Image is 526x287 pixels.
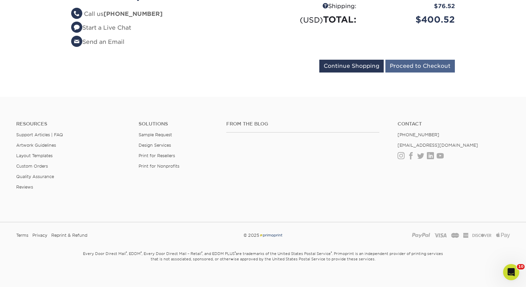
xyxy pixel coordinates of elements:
a: Print for Nonprofits [139,164,179,169]
sup: ® [141,251,142,254]
small: (USD) [300,16,323,24]
a: Print for Resellers [139,153,175,158]
sup: ® [235,251,236,254]
strong: [PHONE_NUMBER] [104,10,163,17]
a: Layout Templates [16,153,53,158]
a: Custom Orders [16,164,48,169]
input: Continue Shopping [319,60,384,73]
div: $76.52 [361,2,460,11]
img: Primoprint [259,233,283,238]
small: Every Door Direct Mail , EDDM , Every Door Direct Mail – Retail , and EDDM PLUS are trademarks of... [66,249,460,278]
iframe: Intercom live chat [503,264,519,280]
a: Design Services [139,143,171,148]
li: Call us [71,10,258,19]
a: [PHONE_NUMBER] [398,132,439,137]
a: Privacy [32,230,47,240]
iframe: Google Customer Reviews [2,266,57,285]
input: Proceed to Checkout [385,60,455,73]
a: Start a Live Chat [71,24,131,31]
a: Sample Request [139,132,172,137]
a: [EMAIL_ADDRESS][DOMAIN_NAME] [398,143,478,148]
span: 10 [517,264,525,269]
sup: ® [331,251,332,254]
div: © 2025 [179,230,347,240]
sup: ® [126,251,127,254]
a: Support Articles | FAQ [16,132,63,137]
a: Artwork Guidelines [16,143,56,148]
a: Quality Assurance [16,174,54,179]
a: Terms [16,230,28,240]
h4: Resources [16,121,128,127]
div: $400.52 [361,13,460,26]
a: Reprint & Refund [51,230,87,240]
a: Send an Email [71,38,124,45]
h4: Solutions [139,121,216,127]
sup: ® [201,251,202,254]
h4: From the Blog [226,121,379,127]
a: Reviews [16,184,33,190]
div: TOTAL: [263,13,361,26]
div: Shipping: [263,2,361,11]
a: Contact [398,121,510,127]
